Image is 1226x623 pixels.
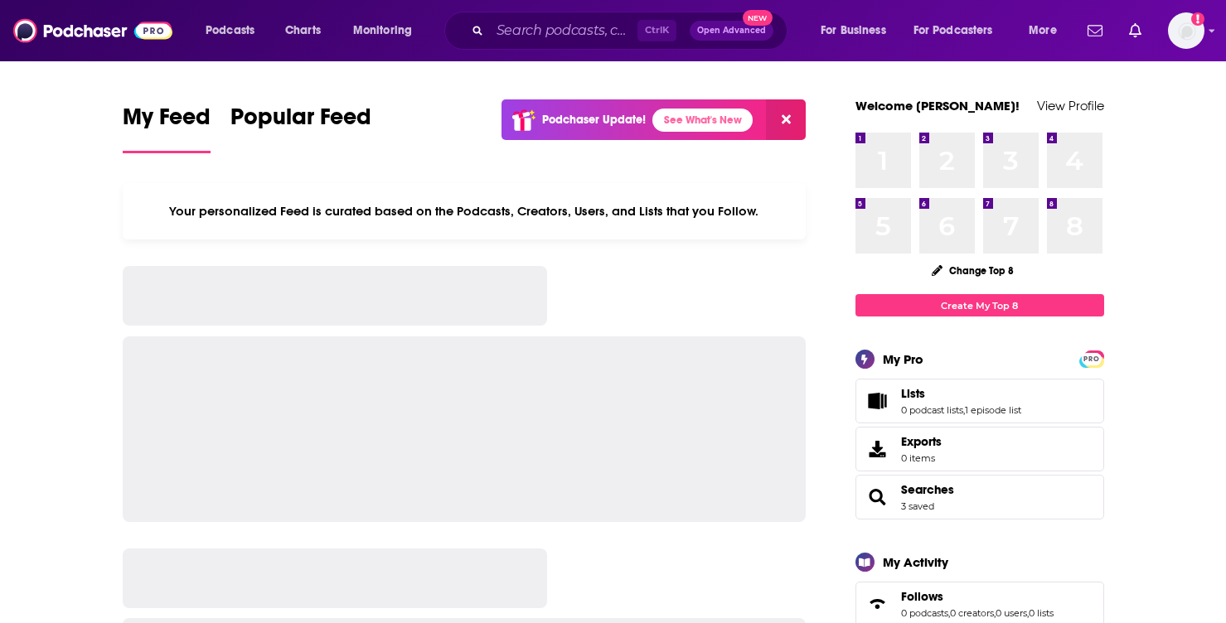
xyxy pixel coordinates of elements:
span: Ctrl K [637,20,676,41]
input: Search podcasts, credits, & more... [490,17,637,44]
button: Change Top 8 [922,260,1025,281]
div: Your personalized Feed is curated based on the Podcasts, Creators, Users, and Lists that you Follow. [123,183,807,239]
span: Lists [855,379,1104,423]
span: Exports [901,434,942,449]
button: open menu [1017,17,1078,44]
div: Search podcasts, credits, & more... [460,12,803,50]
button: Open AdvancedNew [690,21,773,41]
a: Searches [861,485,894,509]
span: 0 items [901,452,942,464]
span: , [994,607,996,619]
span: Charts [285,19,321,42]
a: 0 podcast lists [901,404,963,416]
button: Show profile menu [1168,12,1204,49]
span: Lists [901,386,925,401]
span: Popular Feed [230,103,371,141]
button: open menu [809,17,907,44]
a: Follows [861,592,894,616]
span: Monitoring [353,19,412,42]
a: My Feed [123,103,211,153]
a: 1 episode list [965,404,1021,416]
span: For Podcasters [913,19,993,42]
span: , [948,607,950,619]
span: My Feed [123,103,211,141]
a: 3 saved [901,500,934,512]
div: My Pro [883,351,923,367]
img: User Profile [1168,12,1204,49]
span: For Business [821,19,886,42]
span: , [963,404,965,416]
span: Open Advanced [697,27,766,35]
button: open menu [903,17,1017,44]
a: PRO [1082,352,1102,365]
p: Podchaser Update! [542,113,646,127]
span: Exports [861,437,894,461]
span: New [743,10,773,26]
span: Searches [855,475,1104,519]
a: Exports [855,427,1104,471]
span: PRO [1082,353,1102,365]
span: More [1029,19,1057,42]
a: See What's New [652,109,753,132]
a: Show notifications dropdown [1122,17,1148,45]
a: View Profile [1037,98,1104,113]
span: Logged in as WE_Broadcast [1168,12,1204,49]
a: Welcome [PERSON_NAME]! [855,98,1020,113]
a: Follows [901,589,1054,604]
a: Create My Top 8 [855,294,1104,316]
span: Follows [901,589,943,604]
a: Lists [901,386,1021,401]
a: Charts [274,17,331,44]
a: 0 creators [950,607,994,619]
img: Podchaser - Follow, Share and Rate Podcasts [13,15,172,46]
div: My Activity [883,554,948,570]
button: open menu [194,17,276,44]
a: Show notifications dropdown [1081,17,1109,45]
span: , [1027,607,1029,619]
span: Podcasts [206,19,254,42]
a: 0 podcasts [901,607,948,619]
a: Popular Feed [230,103,371,153]
a: 0 users [996,607,1027,619]
a: Searches [901,482,954,497]
svg: Add a profile image [1191,12,1204,26]
button: open menu [342,17,434,44]
a: Lists [861,389,894,413]
a: 0 lists [1029,607,1054,619]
